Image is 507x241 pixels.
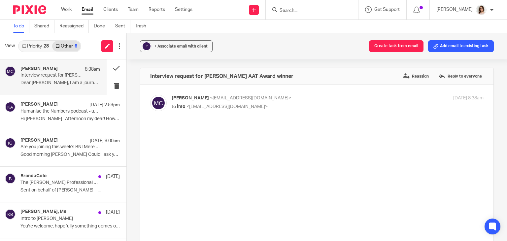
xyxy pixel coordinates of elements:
[369,40,423,52] button: Create task from email
[82,6,93,13] a: Email
[20,80,100,86] p: Dear [PERSON_NAME], I am a journalist at...
[20,216,100,222] p: Intro to [PERSON_NAME]
[75,44,77,49] div: 6
[150,73,293,80] h4: Interview request for [PERSON_NAME] AAT Award winner
[210,96,291,100] span: <[EMAIL_ADDRESS][DOMAIN_NAME]>
[279,8,338,14] input: Search
[44,44,49,49] div: 28
[106,209,120,216] p: [DATE]
[20,188,120,193] p: Sent on behalf of [PERSON_NAME] ...
[186,104,268,109] span: <[EMAIL_ADDRESS][DOMAIN_NAME]>
[175,6,192,13] a: Settings
[149,6,165,13] a: Reports
[85,66,100,73] p: 8:38am
[90,138,120,144] p: [DATE] 9:00am
[140,40,213,52] button: ? + Associate email with client
[20,224,120,229] p: You're welcome, hopefully something comes of it...
[20,180,100,186] p: The [PERSON_NAME] Professional Decorating Ltd & [PERSON_NAME]
[428,40,494,52] button: Add email to existing task
[20,138,58,143] h4: [PERSON_NAME]
[401,71,430,81] label: Reassign
[374,7,400,12] span: Get Support
[5,102,16,112] img: svg%3E
[13,5,46,14] img: Pixie
[19,41,52,52] a: Priority28
[5,43,15,50] span: View
[20,116,120,122] p: Hi [PERSON_NAME] Afternoon my dear! How are...
[177,104,186,109] span: info
[61,6,72,13] a: Work
[5,209,16,220] img: svg%3E
[5,138,16,148] img: svg%3E
[150,95,167,111] img: svg%3E
[143,42,151,50] div: ?
[20,102,58,107] h4: [PERSON_NAME]
[436,6,473,13] p: [PERSON_NAME]
[453,95,484,102] p: [DATE] 8:38am
[103,6,118,13] a: Clients
[20,209,66,215] h4: [PERSON_NAME], Me
[437,71,484,81] label: Reply to everyone
[34,20,54,33] a: Shared
[5,173,16,184] img: svg%3E
[13,20,29,33] a: To do
[59,20,89,33] a: Reassigned
[89,102,120,108] p: [DATE] 2:59pm
[172,104,176,109] span: to
[154,44,208,48] span: + Associate email with client
[476,5,487,15] img: Caroline%20-%20HS%20-%20LI.png
[20,66,58,72] h4: [PERSON_NAME]
[52,41,80,52] a: Other6
[135,20,151,33] a: Trash
[106,173,120,180] p: [DATE]
[115,20,130,33] a: Sent
[20,152,120,157] p: Good morning [PERSON_NAME] Could I ask you to...
[20,73,84,78] p: Interview request for [PERSON_NAME] AAT Award winner
[172,96,209,100] span: [PERSON_NAME]
[20,144,100,150] p: Are you joining this week's BNI Mere meeting on [DATE]? Reply needed by mid-day [DATE].
[20,109,100,114] p: Humanise the Numbers podcast - update headphone and microphone details
[20,173,47,179] h4: BrendaCole
[94,20,110,33] a: Done
[128,6,139,13] a: Team
[5,66,16,77] img: svg%3E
